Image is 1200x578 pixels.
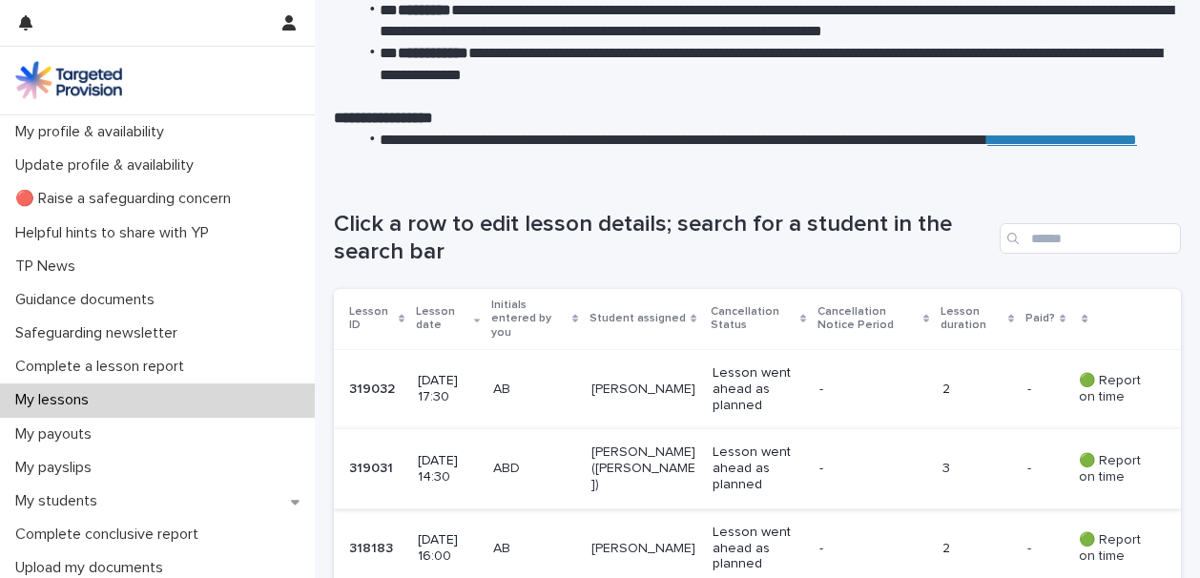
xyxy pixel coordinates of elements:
[590,308,686,329] p: Student assigned
[8,559,178,577] p: Upload my documents
[1027,378,1035,398] p: -
[819,541,925,557] p: -
[1025,308,1055,329] p: Paid?
[349,457,397,477] p: 319031
[1079,532,1150,565] p: 🟢 Report on time
[713,525,804,572] p: Lesson went ahead as planned
[349,537,397,557] p: 318183
[1079,453,1150,485] p: 🟢 Report on time
[591,382,697,398] p: [PERSON_NAME]
[8,291,170,309] p: Guidance documents
[334,211,992,266] h1: Click a row to edit lesson details; search for a student in the search bar
[8,425,107,444] p: My payouts
[819,461,925,477] p: -
[334,350,1181,429] tr: 319032319032 [DATE] 17:30AB[PERSON_NAME]Lesson went ahead as planned-2-- 🟢 Report on time
[8,123,179,141] p: My profile & availability
[591,444,697,492] p: [PERSON_NAME] ([PERSON_NAME])
[713,444,804,492] p: Lesson went ahead as planned
[1027,537,1035,557] p: -
[1000,223,1181,254] input: Search
[418,453,478,485] p: [DATE] 14:30
[349,301,394,337] p: Lesson ID
[416,301,469,337] p: Lesson date
[8,492,113,510] p: My students
[349,378,399,398] p: 319032
[8,324,193,342] p: Safeguarding newsletter
[334,429,1181,508] tr: 319031319031 [DATE] 14:30ABD[PERSON_NAME] ([PERSON_NAME])Lesson went ahead as planned-3-- 🟢 Repor...
[8,526,214,544] p: Complete conclusive report
[942,382,1012,398] p: 2
[1027,457,1035,477] p: -
[942,461,1012,477] p: 3
[8,459,107,477] p: My payslips
[941,301,1003,337] p: Lesson duration
[711,301,796,337] p: Cancellation Status
[8,391,104,409] p: My lessons
[493,382,576,398] p: AB
[942,541,1012,557] p: 2
[1079,373,1150,405] p: 🟢 Report on time
[819,382,925,398] p: -
[8,258,91,276] p: TP News
[491,295,567,343] p: Initials entered by you
[418,532,478,565] p: [DATE] 16:00
[8,358,199,376] p: Complete a lesson report
[713,365,804,413] p: Lesson went ahead as planned
[418,373,478,405] p: [DATE] 17:30
[8,156,209,175] p: Update profile & availability
[493,461,576,477] p: ABD
[15,61,122,99] img: M5nRWzHhSzIhMunXDL62
[817,301,919,337] p: Cancellation Notice Period
[8,190,246,208] p: 🔴 Raise a safeguarding concern
[591,541,697,557] p: [PERSON_NAME]
[493,541,576,557] p: AB
[8,224,224,242] p: Helpful hints to share with YP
